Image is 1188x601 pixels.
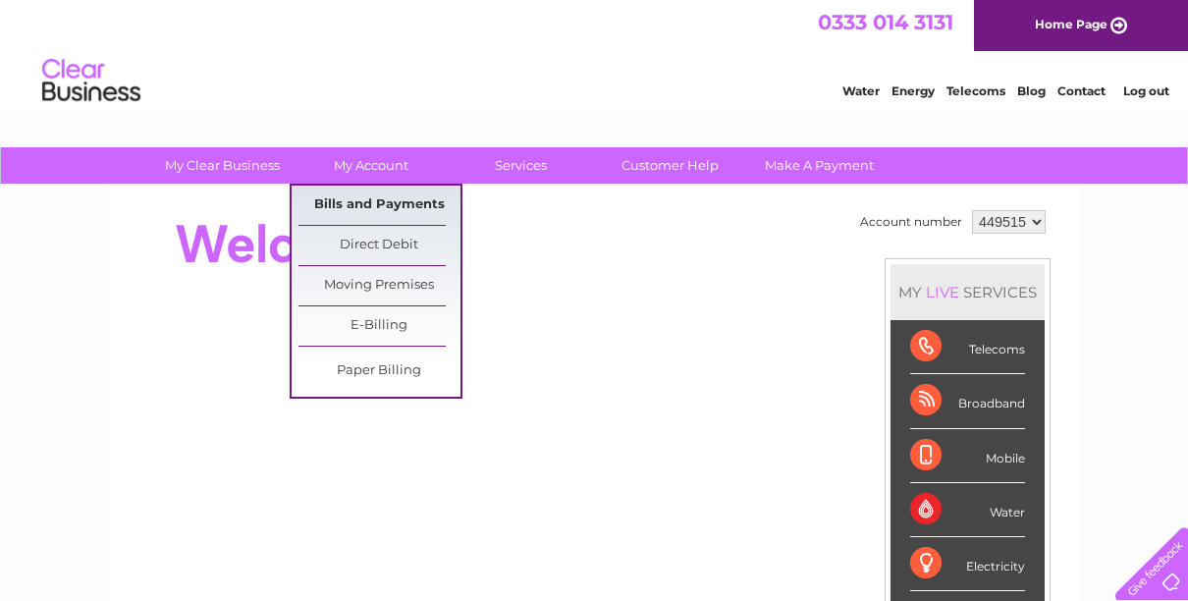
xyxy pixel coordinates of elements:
a: My Clear Business [141,147,303,184]
div: LIVE [922,283,963,301]
a: Bills and Payments [298,186,460,225]
a: Direct Debit [298,226,460,265]
div: Electricity [910,537,1025,591]
a: Make A Payment [738,147,900,184]
a: My Account [291,147,453,184]
div: Clear Business is a trading name of Verastar Limited (registered in [GEOGRAPHIC_DATA] No. 3667643... [132,11,1059,95]
div: Telecoms [910,320,1025,374]
img: logo.png [41,51,141,111]
div: Mobile [910,429,1025,483]
a: Moving Premises [298,266,460,305]
div: Broadband [910,374,1025,428]
a: Paper Billing [298,352,460,391]
div: MY SERVICES [891,264,1045,320]
a: Water [842,83,880,98]
div: Water [910,483,1025,537]
a: Telecoms [946,83,1005,98]
a: Energy [891,83,935,98]
a: E-Billing [298,306,460,346]
a: 0333 014 3131 [818,10,953,34]
a: Contact [1057,83,1106,98]
a: Log out [1123,83,1169,98]
a: Blog [1017,83,1046,98]
td: Account number [855,205,967,239]
a: Services [440,147,602,184]
a: Customer Help [589,147,751,184]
